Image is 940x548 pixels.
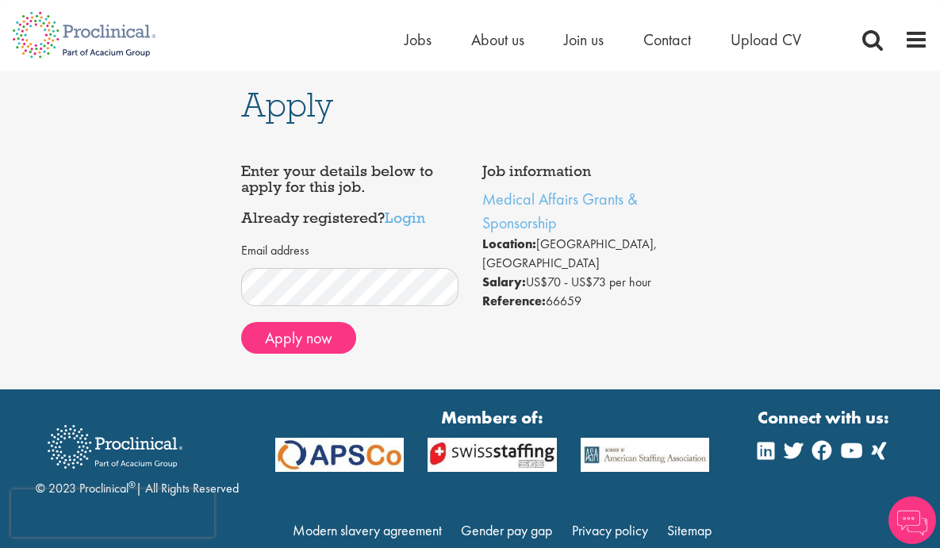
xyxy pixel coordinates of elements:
strong: Members of: [275,405,710,430]
button: Apply now [241,322,356,354]
a: Upload CV [731,29,801,50]
li: [GEOGRAPHIC_DATA], [GEOGRAPHIC_DATA] [482,235,700,273]
h4: Job information [482,163,700,179]
strong: Connect with us: [758,405,892,430]
a: Gender pay gap [461,521,552,539]
img: APSCo [263,438,416,472]
span: Apply [241,83,333,126]
div: © 2023 Proclinical | All Rights Reserved [36,413,239,498]
a: Modern slavery agreement [293,521,442,539]
strong: Salary: [482,274,526,290]
li: 66659 [482,292,700,311]
iframe: reCAPTCHA [11,489,214,537]
img: Chatbot [888,496,936,544]
label: Email address [241,242,309,260]
strong: Reference: [482,293,546,309]
a: Login [385,208,425,227]
a: Sitemap [667,521,712,539]
a: Join us [564,29,604,50]
a: Medical Affairs Grants & Sponsorship [482,189,638,233]
a: Jobs [405,29,432,50]
img: Proclinical Recruitment [36,414,194,480]
a: Contact [643,29,691,50]
img: APSCo [569,438,721,472]
h4: Enter your details below to apply for this job. Already registered? [241,163,458,226]
strong: Location: [482,236,536,252]
li: US$70 - US$73 per hour [482,273,700,292]
a: About us [471,29,524,50]
sup: ® [129,478,136,491]
a: Privacy policy [572,521,648,539]
img: APSCo [416,438,568,472]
